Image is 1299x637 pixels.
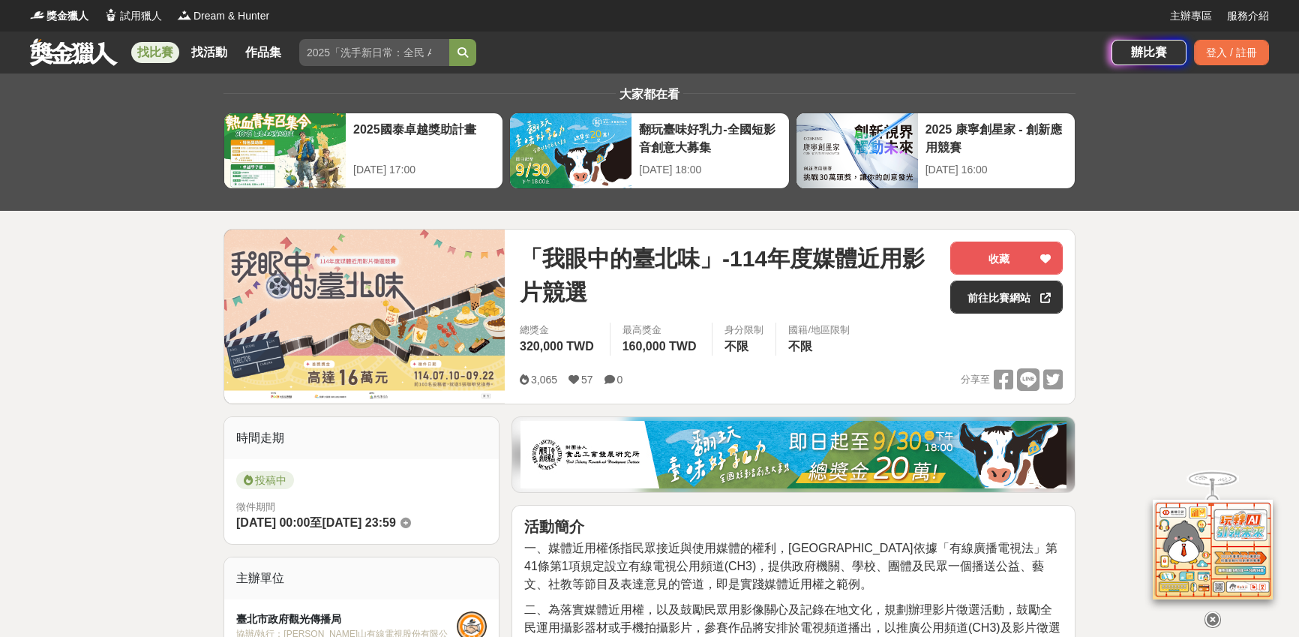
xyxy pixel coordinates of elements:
[224,417,499,459] div: 時間走期
[724,323,763,338] div: 身分限制
[1111,40,1186,65] a: 辦比賽
[616,88,683,101] span: 大家都在看
[224,230,505,403] img: Cover Image
[639,162,781,178] div: [DATE] 18:00
[193,8,269,24] span: Dream & Hunter
[520,242,938,309] span: 「我眼中的臺北味」-114年度媒體近用影片競選
[617,374,623,386] span: 0
[46,8,88,24] span: 獎金獵人
[1194,40,1269,65] div: 登入 / 註冊
[925,121,1067,155] div: 2025 康寧創星家 - 創新應用競賽
[1227,8,1269,24] a: 服務介紹
[950,281,1063,314] a: 前往比賽網站
[353,121,495,155] div: 2025國泰卓越獎助計畫
[925,162,1067,178] div: [DATE] 16:00
[520,323,598,338] span: 總獎金
[224,557,499,599] div: 主辦單位
[961,368,990,391] span: 分享至
[581,374,593,386] span: 57
[622,340,697,353] span: 160,000 TWD
[353,162,495,178] div: [DATE] 17:00
[131,42,179,63] a: 找比賽
[788,340,812,353] span: 不限
[509,113,789,189] a: 翻玩臺味好乳力-全國短影音創意大募集[DATE] 18:00
[103,8,118,23] img: Logo
[531,374,557,386] span: 3,065
[724,340,748,353] span: 不限
[236,611,457,627] div: 臺北市政府觀光傳播局
[310,516,322,529] span: 至
[1153,500,1273,599] img: d2146d9a-e6f6-4337-9592-8cefde37ba6b.png
[524,542,1057,590] span: 一、媒體近用權係指民眾接近與使用媒體的權利，[GEOGRAPHIC_DATA]依據「有線廣播電視法」第41條第1項規定設立有線電視公用頻道(CH3)，提供政府機關、學校、團體及民眾一個播送公益、...
[1170,8,1212,24] a: 主辦專區
[236,471,294,489] span: 投稿中
[239,42,287,63] a: 作品集
[950,242,1063,275] button: 收藏
[30,8,88,24] a: Logo獎金獵人
[299,39,449,66] input: 2025「洗手新日常：全民 ALL IN」洗手歌全台徵選
[639,121,781,155] div: 翻玩臺味好乳力-全國短影音創意大募集
[236,516,310,529] span: [DATE] 00:00
[788,323,850,338] div: 國籍/地區限制
[236,501,275,512] span: 徵件期間
[622,323,700,338] span: 最高獎金
[177,8,269,24] a: LogoDream & Hunter
[30,8,45,23] img: Logo
[322,516,395,529] span: [DATE] 23:59
[185,42,233,63] a: 找活動
[223,113,503,189] a: 2025國泰卓越獎助計畫[DATE] 17:00
[520,340,594,353] span: 320,000 TWD
[796,113,1075,189] a: 2025 康寧創星家 - 創新應用競賽[DATE] 16:00
[520,421,1066,488] img: 1c81a89c-c1b3-4fd6-9c6e-7d29d79abef5.jpg
[524,518,584,535] strong: 活動簡介
[120,8,162,24] span: 試用獵人
[177,8,192,23] img: Logo
[103,8,162,24] a: Logo試用獵人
